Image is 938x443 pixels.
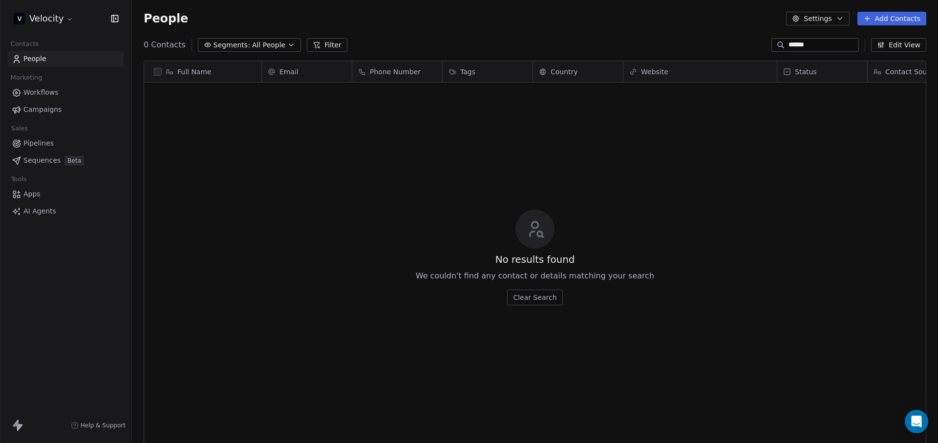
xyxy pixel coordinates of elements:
span: Full Name [177,67,212,77]
div: Website [623,61,777,82]
span: Help & Support [81,422,126,429]
span: Segments: [213,40,250,50]
a: Workflows [8,84,124,101]
div: Status [777,61,867,82]
span: Website [641,67,668,77]
span: Workflows [23,87,59,98]
span: 0 Contacts [144,39,186,51]
span: Phone Number [370,67,421,77]
button: Add Contacts [857,12,926,25]
div: Tags [443,61,533,82]
a: Help & Support [71,422,126,429]
span: All People [252,40,285,50]
span: Velocity [29,12,64,25]
span: Contact Source [885,67,938,77]
span: We couldn't find any contact or details matching your search [416,270,654,282]
span: Apps [23,189,41,199]
a: AI Agents [8,203,124,219]
div: Email [262,61,352,82]
button: Filter [307,38,347,52]
a: Pipelines [8,135,124,151]
button: Clear Search [507,290,562,305]
span: Email [279,67,298,77]
span: People [144,11,188,26]
a: Apps [8,186,124,202]
span: Pipelines [23,138,54,148]
div: Phone Number [352,61,442,82]
a: SequencesBeta [8,152,124,169]
button: Edit View [871,38,926,52]
span: Sales [7,121,32,136]
span: Beta [64,156,84,166]
span: Contacts [6,37,43,51]
div: Full Name [144,61,261,82]
button: Settings [786,12,849,25]
a: People [8,51,124,67]
div: Country [533,61,623,82]
span: No results found [495,253,575,266]
div: grid [144,83,262,427]
span: Campaigns [23,105,62,115]
img: 3.png [14,13,25,24]
button: Velocity [12,10,76,27]
span: Status [795,67,817,77]
span: AI Agents [23,206,56,216]
span: Sequences [23,155,61,166]
span: People [23,54,46,64]
span: Tags [460,67,475,77]
a: Campaigns [8,102,124,118]
span: Marketing [6,70,46,85]
div: Open Intercom Messenger [905,410,928,433]
span: Tools [7,172,31,187]
span: Country [551,67,578,77]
